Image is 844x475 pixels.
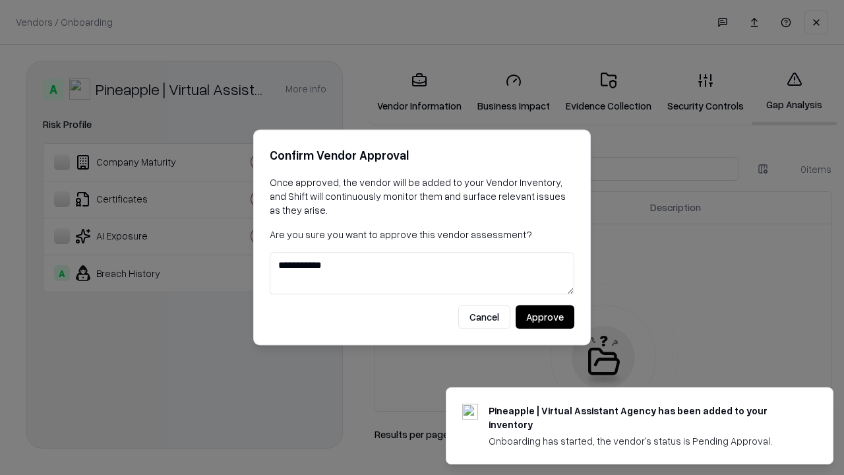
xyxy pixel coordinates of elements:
[270,228,574,241] p: Are you sure you want to approve this vendor assessment?
[270,175,574,217] p: Once approved, the vendor will be added to your Vendor Inventory, and Shift will continuously mon...
[489,434,801,448] div: Onboarding has started, the vendor's status is Pending Approval.
[489,404,801,431] div: Pineapple | Virtual Assistant Agency has been added to your inventory
[270,146,574,165] h2: Confirm Vendor Approval
[462,404,478,420] img: trypineapple.com
[458,305,510,329] button: Cancel
[516,305,574,329] button: Approve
